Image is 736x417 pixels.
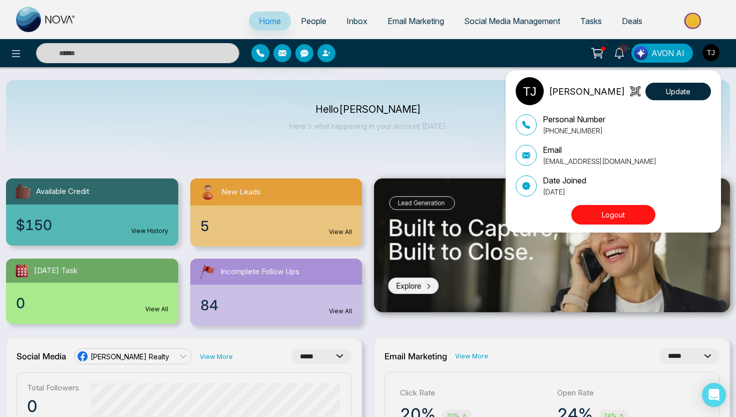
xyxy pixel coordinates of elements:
p: [EMAIL_ADDRESS][DOMAIN_NAME] [543,156,656,166]
p: [DATE] [543,186,586,197]
p: [PHONE_NUMBER] [543,125,605,136]
div: Open Intercom Messenger [702,383,726,407]
button: Update [645,83,711,100]
p: Email [543,144,656,156]
p: Personal Number [543,113,605,125]
button: Logout [571,205,655,225]
p: [PERSON_NAME] [549,85,625,98]
p: Date Joined [543,174,586,186]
